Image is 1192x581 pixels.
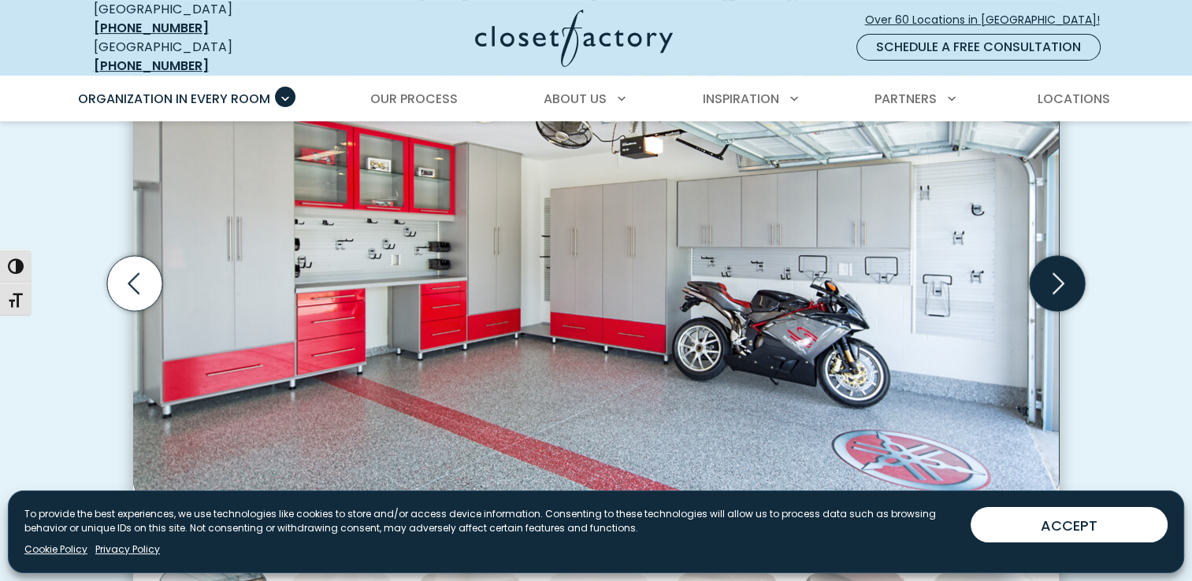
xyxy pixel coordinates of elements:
span: Our Process [370,90,458,108]
img: Closet Factory Logo [475,9,673,67]
a: Over 60 Locations in [GEOGRAPHIC_DATA]! [864,6,1113,34]
span: Locations [1037,90,1109,108]
span: Inspiration [703,90,779,108]
a: [PHONE_NUMBER] [94,19,209,37]
img: Garage with gray cabinets and glossy red drawers, slatwall organizer system, heavy-duty hooks, an... [133,27,1059,511]
nav: Primary Menu [67,77,1126,121]
span: Over 60 Locations in [GEOGRAPHIC_DATA]! [865,12,1112,28]
span: Organization in Every Room [78,90,270,108]
button: Previous slide [101,250,169,317]
div: [GEOGRAPHIC_DATA] [94,38,322,76]
a: Privacy Policy [95,542,160,557]
a: Cookie Policy [24,542,87,557]
button: ACCEPT [971,507,1168,542]
span: Partners [875,90,937,108]
a: Schedule a Free Consultation [856,34,1101,61]
a: [PHONE_NUMBER] [94,57,209,75]
p: To provide the best experiences, we use technologies like cookies to store and/or access device i... [24,507,958,535]
button: Next slide [1023,250,1091,317]
span: About Us [544,90,607,108]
